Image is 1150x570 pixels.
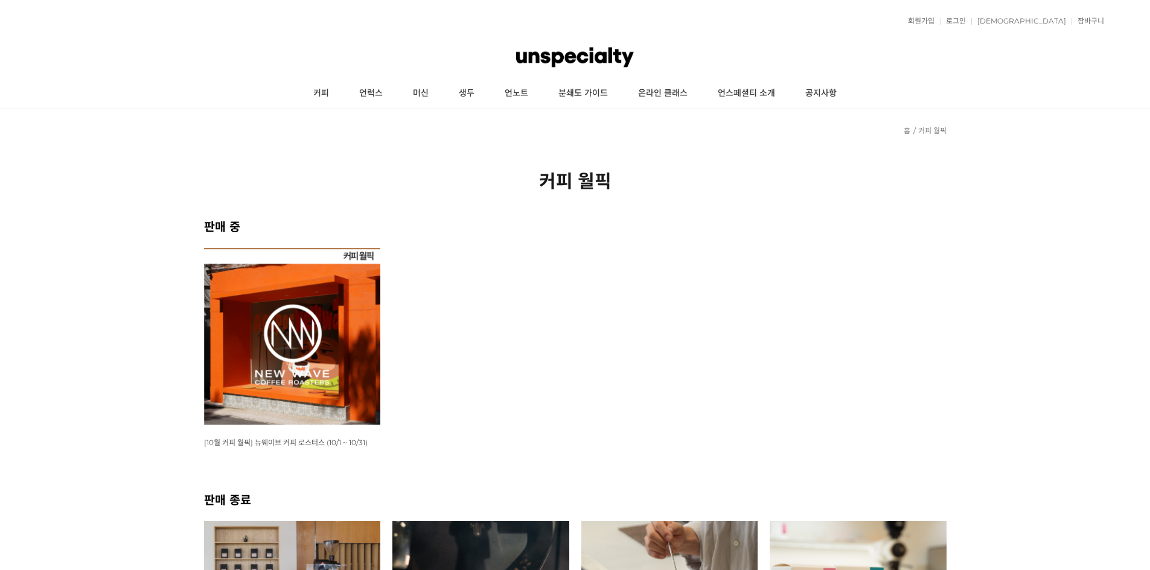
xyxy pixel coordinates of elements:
a: 홈 [904,126,910,135]
a: 회원가입 [902,17,934,25]
img: 언스페셜티 몰 [516,39,633,75]
a: 언럭스 [344,78,398,109]
h2: 커피 월픽 [204,166,947,193]
h2: 판매 종료 [204,490,947,508]
a: 공지사항 [790,78,852,109]
a: 커피 월픽 [918,126,947,135]
h2: 판매 중 [204,217,947,235]
a: 로그인 [940,17,966,25]
a: 분쇄도 가이드 [543,78,623,109]
a: 생두 [444,78,490,109]
img: [10월 커피 월픽] 뉴웨이브 커피 로스터스 (10/1 ~ 10/31) [204,248,381,425]
a: [10월 커피 월픽] 뉴웨이브 커피 로스터스 (10/1 ~ 10/31) [204,437,368,447]
a: 언노트 [490,78,543,109]
a: 머신 [398,78,444,109]
a: 장바구니 [1072,17,1104,25]
a: 언스페셜티 소개 [703,78,790,109]
a: 온라인 클래스 [623,78,703,109]
a: [DEMOGRAPHIC_DATA] [971,17,1066,25]
a: 커피 [298,78,344,109]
